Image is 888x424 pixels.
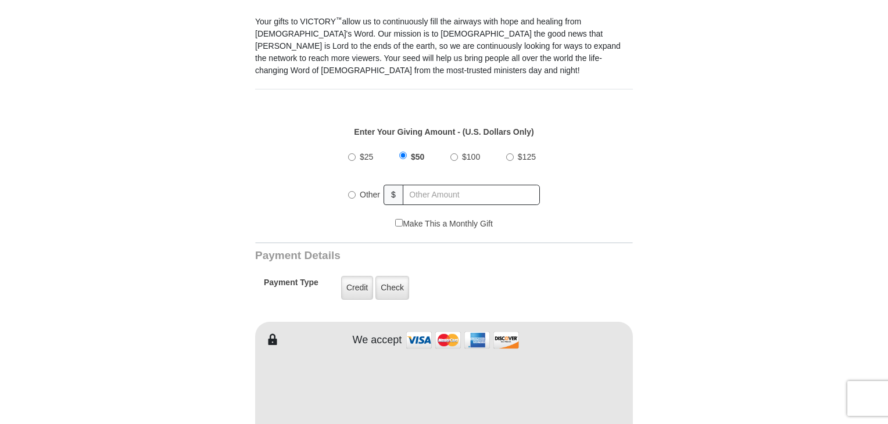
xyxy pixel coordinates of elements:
input: Make This a Monthly Gift [395,219,403,227]
strong: Enter Your Giving Amount - (U.S. Dollars Only) [354,127,533,136]
span: $100 [462,152,480,161]
h5: Payment Type [264,278,318,293]
span: $25 [360,152,373,161]
sup: ™ [336,16,342,23]
p: Your gifts to VICTORY allow us to continuously fill the airways with hope and healing from [DEMOG... [255,16,633,77]
span: Other [360,190,380,199]
span: $ [384,185,403,205]
input: Other Amount [403,185,540,205]
span: $50 [411,152,424,161]
h3: Payment Details [255,249,552,263]
label: Make This a Monthly Gift [395,218,493,230]
h4: We accept [353,334,402,347]
label: Check [375,276,409,300]
label: Credit [341,276,373,300]
img: credit cards accepted [404,328,521,353]
span: $125 [518,152,536,161]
